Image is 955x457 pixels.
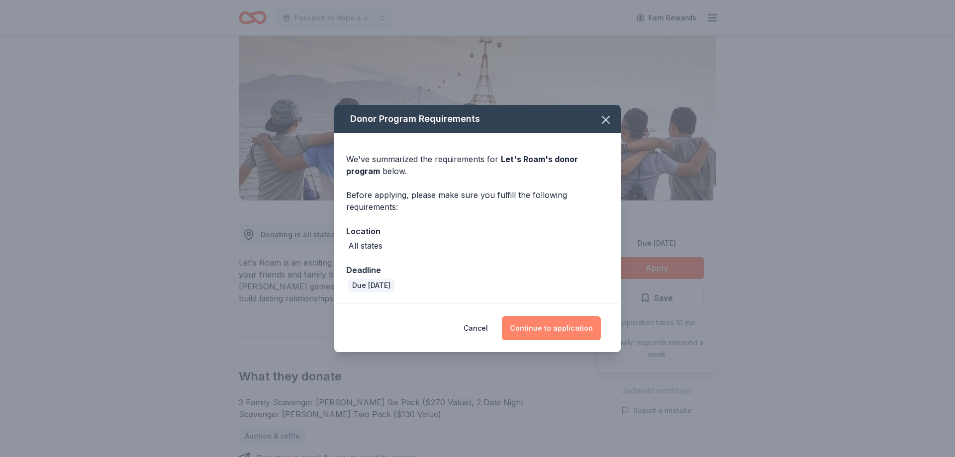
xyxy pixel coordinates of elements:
[346,189,609,213] div: Before applying, please make sure you fulfill the following requirements:
[346,153,609,177] div: We've summarized the requirements for below.
[464,316,488,340] button: Cancel
[348,240,382,252] div: All states
[346,225,609,238] div: Location
[346,264,609,276] div: Deadline
[348,278,394,292] div: Due [DATE]
[502,316,601,340] button: Continue to application
[334,105,621,133] div: Donor Program Requirements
